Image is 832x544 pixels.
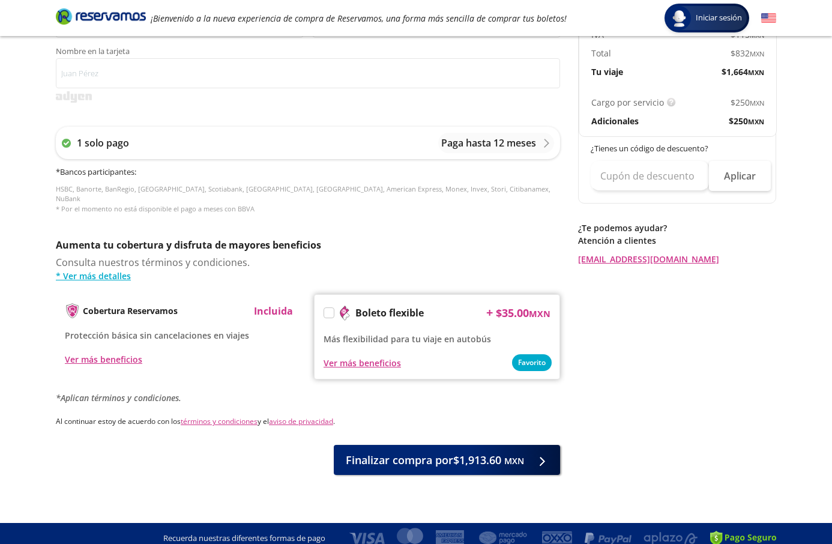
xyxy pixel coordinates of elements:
small: MXN [750,49,764,58]
p: Al continuar estoy de acuerdo con los y el . [56,416,560,427]
button: Aplicar [709,161,771,191]
small: MXN [750,98,764,107]
small: MXN [529,308,550,319]
p: ¿Te podemos ayudar? [578,222,776,234]
em: ¡Bienvenido a la nueva experiencia de compra de Reservamos, una forma más sencilla de comprar tus... [151,13,567,24]
p: Paga hasta 12 meses [441,136,536,150]
p: Adicionales [591,115,639,127]
p: *Aplican términos y condiciones. [56,391,560,404]
img: svg+xml;base64,PD94bWwgdmVyc2lvbj0iMS4wIiBlbmNvZGluZz0iVVRGLTgiPz4KPHN2ZyB3aWR0aD0iMzk2cHgiIGhlaW... [56,91,92,103]
p: Boleto flexible [355,306,424,320]
span: $ 250 [729,115,764,127]
p: HSBC, Banorte, BanRegio, [GEOGRAPHIC_DATA], Scotiabank, [GEOGRAPHIC_DATA], [GEOGRAPHIC_DATA], Ame... [56,184,560,214]
button: Ver más beneficios [65,353,142,366]
span: $ 832 [731,47,764,59]
a: términos y condiciones [181,416,258,426]
a: aviso de privacidad [269,416,333,426]
p: Total [591,47,611,59]
span: Nombre en la tarjeta [56,47,560,58]
a: [EMAIL_ADDRESS][DOMAIN_NAME] [578,253,776,265]
a: * Ver más detalles [56,270,560,282]
p: ¿Tienes un código de descuento? [591,143,765,155]
a: Brand Logo [56,7,146,29]
span: $ 1,664 [722,65,764,78]
p: Cobertura Reservamos [83,304,178,317]
span: Iniciar sesión [691,12,747,24]
span: * Por el momento no está disponible el pago a meses con BBVA [56,204,255,213]
p: 1 solo pago [77,136,129,150]
span: Finalizar compra por $1,913.60 [346,452,524,468]
small: MXN [748,68,764,77]
button: Finalizar compra por$1,913.60 MXN [334,445,560,475]
p: Cargo por servicio [591,96,664,109]
p: + [486,304,493,322]
input: Nombre en la tarjeta [56,58,560,88]
span: $ 35.00 [496,305,550,321]
small: MXN [504,455,524,467]
span: $ 250 [731,96,764,109]
p: Incluida [254,304,293,318]
h6: * Bancos participantes : [56,166,560,178]
span: Más flexibilidad para tu viaje en autobús [324,333,491,345]
p: Tu viaje [591,65,623,78]
p: Atención a clientes [578,234,776,247]
i: Brand Logo [56,7,146,25]
button: Ver más beneficios [324,357,401,369]
p: Aumenta tu cobertura y disfruta de mayores beneficios [56,238,560,252]
div: Consulta nuestros términos y condiciones. [56,255,560,282]
input: Cupón de descuento [591,161,709,191]
small: MXN [748,117,764,126]
button: English [761,11,776,26]
span: Protección básica sin cancelaciones en viajes [65,330,249,341]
